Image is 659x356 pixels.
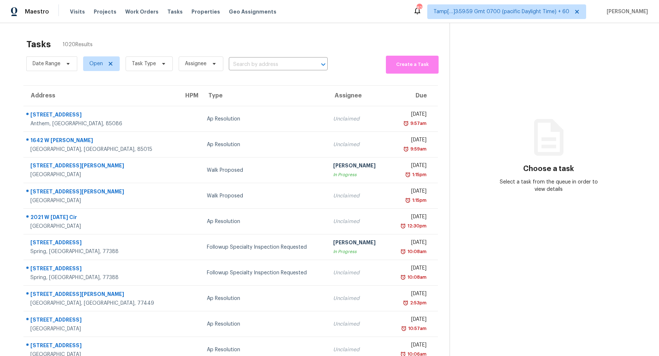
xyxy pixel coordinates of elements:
[401,325,407,332] img: Overdue Alarm Icon
[523,165,574,173] h3: Choose a task
[229,8,276,15] span: Geo Assignments
[409,120,427,127] div: 9:57am
[333,162,383,171] div: [PERSON_NAME]
[132,60,156,67] span: Task Type
[207,244,321,251] div: Followup Specialty Inspection Requested
[30,325,172,333] div: [GEOGRAPHIC_DATA]
[207,320,321,328] div: Ap Resolution
[411,197,427,204] div: 1:15pm
[30,223,172,230] div: [GEOGRAPHIC_DATA]
[394,316,427,325] div: [DATE]
[394,162,427,171] div: [DATE]
[403,299,409,307] img: Overdue Alarm Icon
[30,300,172,307] div: [GEOGRAPHIC_DATA], [GEOGRAPHIC_DATA], 77449
[30,162,172,171] div: [STREET_ADDRESS][PERSON_NAME]
[89,60,103,67] span: Open
[406,222,427,230] div: 12:30pm
[333,171,383,178] div: In Progress
[70,8,85,15] span: Visits
[400,248,406,255] img: Overdue Alarm Icon
[406,274,427,281] div: 10:08am
[201,86,327,106] th: Type
[333,218,383,225] div: Unclaimed
[333,115,383,123] div: Unclaimed
[403,120,409,127] img: Overdue Alarm Icon
[394,213,427,222] div: [DATE]
[30,274,172,281] div: Spring, [GEOGRAPHIC_DATA], 77388
[433,8,569,15] span: Tamp[…]3:59:59 Gmt 0700 (pacific Daylight Time) + 60
[178,86,201,106] th: HPM
[604,8,648,15] span: [PERSON_NAME]
[333,192,383,200] div: Unclaimed
[30,137,172,146] div: 1642 W [PERSON_NAME]
[207,167,321,174] div: Walk Proposed
[207,141,321,148] div: Ap Resolution
[207,346,321,353] div: Ap Resolution
[333,239,383,248] div: [PERSON_NAME]
[333,346,383,353] div: Unclaimed
[207,192,321,200] div: Walk Proposed
[26,41,51,48] h2: Tasks
[388,86,438,106] th: Due
[411,171,427,178] div: 1:15pm
[30,146,172,153] div: [GEOGRAPHIC_DATA], [GEOGRAPHIC_DATA], 85015
[394,290,427,299] div: [DATE]
[30,265,172,274] div: [STREET_ADDRESS]
[185,60,206,67] span: Assignee
[394,136,427,145] div: [DATE]
[394,341,427,351] div: [DATE]
[23,86,178,106] th: Address
[207,269,321,277] div: Followup Specialty Inspection Requested
[333,141,383,148] div: Unclaimed
[390,60,435,69] span: Create a Task
[63,41,93,48] span: 1020 Results
[125,8,159,15] span: Work Orders
[333,295,383,302] div: Unclaimed
[30,290,172,300] div: [STREET_ADDRESS][PERSON_NAME]
[333,269,383,277] div: Unclaimed
[30,171,172,178] div: [GEOGRAPHIC_DATA]
[327,86,388,106] th: Assignee
[229,59,307,70] input: Search by address
[405,171,411,178] img: Overdue Alarm Icon
[30,316,172,325] div: [STREET_ADDRESS]
[417,4,422,12] div: 827
[400,222,406,230] img: Overdue Alarm Icon
[386,56,439,74] button: Create a Task
[30,111,172,120] div: [STREET_ADDRESS]
[167,9,183,14] span: Tasks
[499,178,598,193] div: Select a task from the queue in order to view details
[207,295,321,302] div: Ap Resolution
[207,115,321,123] div: Ap Resolution
[30,342,172,351] div: [STREET_ADDRESS]
[403,145,409,153] img: Overdue Alarm Icon
[409,299,427,307] div: 2:53pm
[33,60,60,67] span: Date Range
[333,248,383,255] div: In Progress
[409,145,427,153] div: 9:59am
[407,325,427,332] div: 10:57am
[394,188,427,197] div: [DATE]
[394,239,427,248] div: [DATE]
[405,197,411,204] img: Overdue Alarm Icon
[191,8,220,15] span: Properties
[30,197,172,204] div: [GEOGRAPHIC_DATA]
[30,214,172,223] div: 2021 W [DATE] Cir
[333,320,383,328] div: Unclaimed
[30,248,172,255] div: Spring, [GEOGRAPHIC_DATA], 77388
[207,218,321,225] div: Ap Resolution
[25,8,49,15] span: Maestro
[30,239,172,248] div: [STREET_ADDRESS]
[318,59,328,70] button: Open
[400,274,406,281] img: Overdue Alarm Icon
[394,111,427,120] div: [DATE]
[30,120,172,127] div: Anthem, [GEOGRAPHIC_DATA], 85086
[94,8,116,15] span: Projects
[30,188,172,197] div: [STREET_ADDRESS][PERSON_NAME]
[394,264,427,274] div: [DATE]
[406,248,427,255] div: 10:08am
